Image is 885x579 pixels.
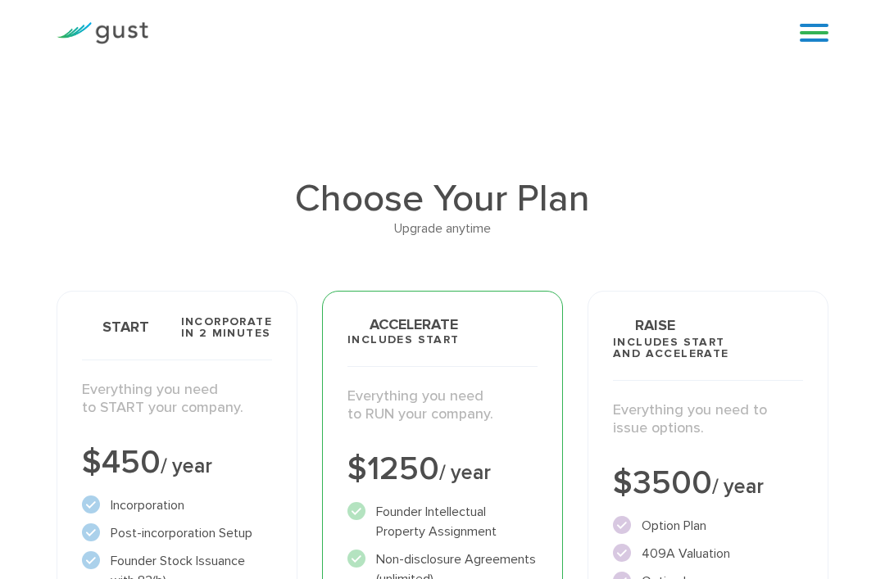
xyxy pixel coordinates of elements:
[82,523,272,543] li: Post-incorporation Setup
[613,337,729,360] span: Includes START and ACCELERATE
[82,446,272,479] div: $450
[613,544,803,563] li: 409A Valuation
[347,387,538,424] p: Everything you need to RUN your company.
[347,502,538,541] li: Founder Intellectual Property Assignment
[82,319,149,336] span: Start
[82,381,272,418] p: Everything you need to START your company.
[161,454,212,478] span: / year
[613,401,803,438] p: Everything you need to issue options.
[613,467,803,500] div: $3500
[181,316,272,339] span: Incorporate in 2 Minutes
[82,495,272,515] li: Incorporation
[57,22,148,44] img: Gust Logo
[439,460,491,485] span: / year
[613,318,675,335] span: Raise
[347,318,458,332] span: Accelerate
[613,516,803,536] li: Option Plan
[57,180,828,218] h1: Choose Your Plan
[57,218,828,239] div: Upgrade anytime
[712,474,764,499] span: / year
[347,453,538,486] div: $1250
[347,334,460,346] span: Includes START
